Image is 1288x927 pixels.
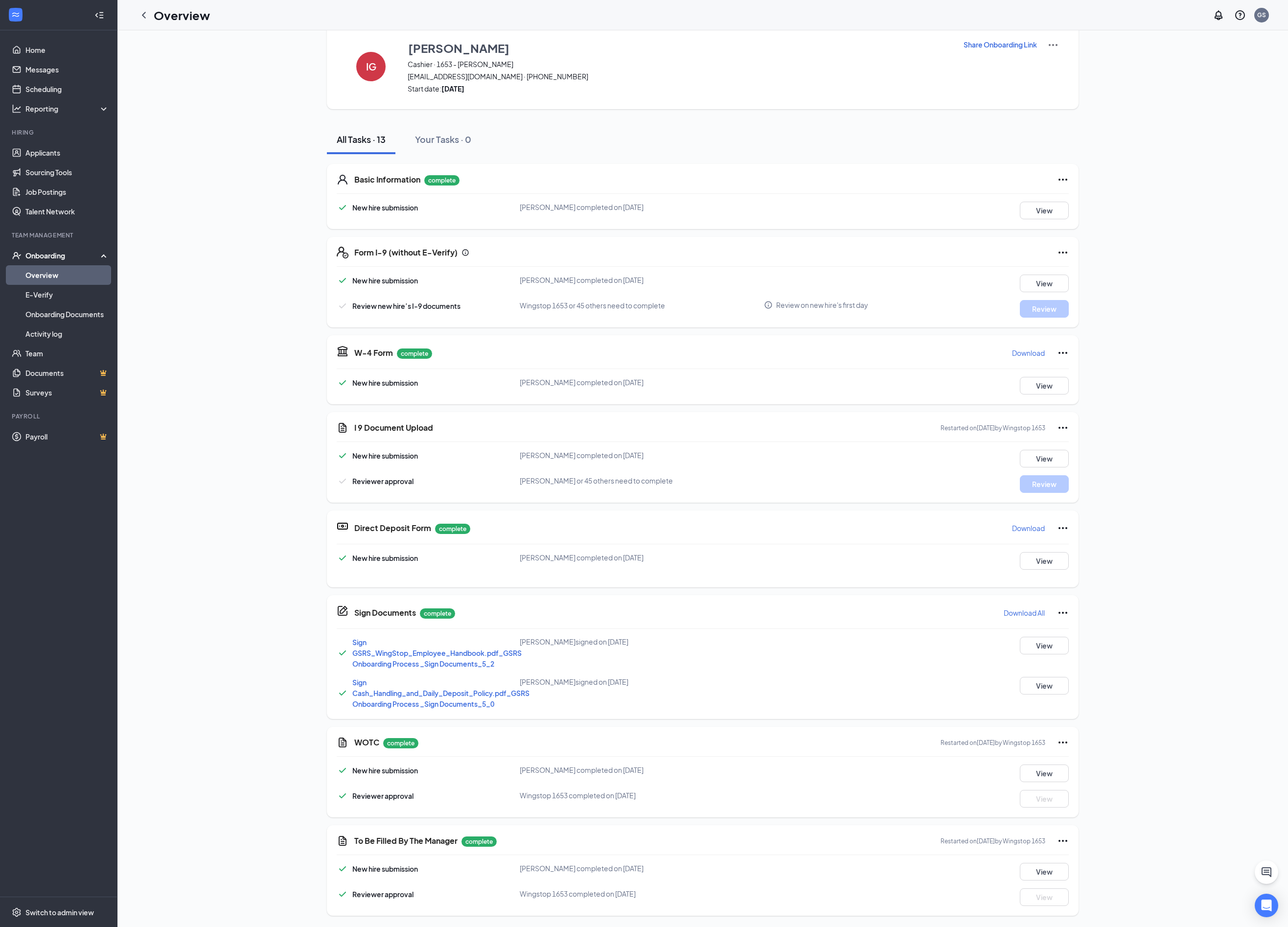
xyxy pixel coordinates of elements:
svg: Collapse [94,10,104,20]
span: [EMAIL_ADDRESS][DOMAIN_NAME] · [PHONE_NUMBER] [408,71,951,81]
p: Restarted on [DATE] by Wingstop 1653 [941,739,1045,747]
svg: Checkmark [337,687,348,699]
svg: Checkmark [337,790,348,802]
svg: CustomFormIcon [337,835,348,847]
button: Share Onboarding Link [963,39,1037,50]
button: Download [1012,345,1045,361]
svg: Ellipses [1057,422,1069,434]
svg: Ellipses [1057,737,1069,748]
h5: Form I-9 (without E-Verify) [354,247,458,258]
svg: Info [461,249,469,256]
svg: Checkmark [337,202,348,213]
h5: WOTC [354,737,379,748]
svg: Checkmark [337,863,348,875]
a: Activity log [25,324,109,344]
svg: Ellipses [1057,174,1069,185]
h5: Direct Deposit Form [354,523,431,533]
svg: User [337,174,348,185]
div: All Tasks · 13 [337,133,386,145]
span: New hire submission [352,864,418,873]
div: Your Tasks · 0 [415,133,471,145]
p: complete [383,738,418,748]
button: [PERSON_NAME] [408,39,951,57]
p: Download [1012,523,1045,533]
svg: TaxGovernmentIcon [337,345,348,357]
svg: CompanyDocumentIcon [337,605,348,617]
svg: FormI9EVerifyIcon [337,247,348,258]
div: Team Management [12,231,107,239]
a: DocumentsCrown [25,363,109,383]
button: Download All [1003,605,1045,621]
svg: Checkmark [337,888,348,900]
p: complete [397,348,432,359]
svg: Checkmark [337,475,348,487]
svg: Checkmark [337,450,348,462]
svg: CustomFormIcon [337,422,348,434]
h4: IG [366,63,376,70]
p: Share Onboarding Link [964,40,1037,49]
span: Reviewer approval [352,890,414,899]
p: complete [435,524,470,534]
svg: CustomFormIcon [337,737,348,748]
svg: Notifications [1213,9,1224,21]
span: New hire submission [352,766,418,775]
a: SurveysCrown [25,383,109,402]
svg: Ellipses [1057,835,1069,847]
span: Wingstop 1653 or 45 others need to complete [520,301,665,310]
button: Review [1020,475,1069,493]
span: [PERSON_NAME] or 45 others need to complete [520,476,673,485]
svg: WorkstreamLogo [11,10,21,20]
a: Messages [25,60,109,79]
a: Overview [25,265,109,285]
p: complete [424,175,460,185]
svg: QuestionInfo [1234,9,1246,21]
div: Reporting [25,104,110,114]
svg: UserCheck [12,251,22,260]
svg: Checkmark [337,275,348,286]
div: Open Intercom Messenger [1255,894,1278,917]
h3: [PERSON_NAME] [408,40,509,56]
svg: Ellipses [1057,607,1069,619]
div: [PERSON_NAME] signed on [DATE] [520,677,764,687]
button: View [1020,863,1069,881]
button: Review [1020,300,1069,318]
span: [PERSON_NAME] completed on [DATE] [520,864,644,873]
div: GS [1257,11,1266,19]
button: Download [1012,520,1045,536]
span: [PERSON_NAME] completed on [DATE] [520,451,644,460]
a: Sign GSRS_WingStop_Employee_Handbook.pdf_GSRS Onboarding Process _Sign Documents_5_2 [352,638,522,668]
span: Review new hire’s I-9 documents [352,301,460,310]
p: complete [461,836,497,847]
a: Sign Cash_Handling_and_Daily_Deposit_Policy.pdf_GSRS Onboarding Process _Sign Documents_5_0 [352,678,529,708]
span: [PERSON_NAME] completed on [DATE] [520,378,644,387]
span: New hire submission [352,451,418,460]
a: Home [25,40,109,60]
div: Hiring [12,128,107,137]
div: [PERSON_NAME] signed on [DATE] [520,637,764,647]
svg: Ellipses [1057,247,1069,258]
button: View [1020,450,1069,467]
svg: Checkmark [337,765,348,776]
svg: Checkmark [337,552,348,564]
svg: Info [764,301,773,309]
a: E-Verify [25,285,109,304]
span: Start date: [408,84,951,93]
button: ChatActive [1255,860,1278,884]
button: View [1020,888,1069,906]
p: Download [1012,348,1045,358]
h5: Sign Documents [354,607,416,618]
svg: DirectDepositIcon [337,520,348,532]
p: Download All [1004,608,1045,618]
button: View [1020,552,1069,570]
span: [PERSON_NAME] completed on [DATE] [520,553,644,562]
span: New hire submission [352,276,418,285]
span: Wingstop 1653 completed on [DATE] [520,791,636,800]
a: ChevronLeft [138,9,150,21]
a: Sourcing Tools [25,162,109,182]
span: Reviewer approval [352,791,414,800]
span: [PERSON_NAME] completed on [DATE] [520,276,644,284]
span: [PERSON_NAME] completed on [DATE] [520,203,644,211]
svg: Ellipses [1057,347,1069,359]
